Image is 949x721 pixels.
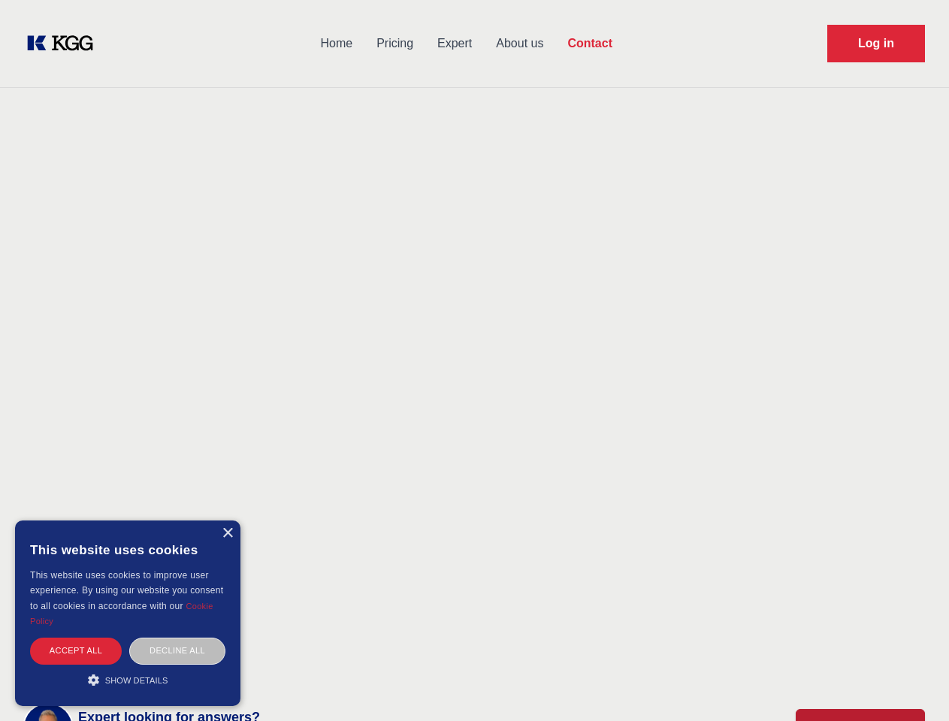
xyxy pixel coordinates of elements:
[364,24,425,63] a: Pricing
[105,676,168,685] span: Show details
[222,528,233,539] div: Close
[827,25,925,62] a: Request Demo
[30,570,223,611] span: This website uses cookies to improve user experience. By using our website you consent to all coo...
[308,24,364,63] a: Home
[484,24,555,63] a: About us
[874,649,949,721] iframe: Chat Widget
[555,24,624,63] a: Contact
[30,672,225,687] div: Show details
[30,638,122,664] div: Accept all
[30,532,225,568] div: This website uses cookies
[30,602,213,626] a: Cookie Policy
[425,24,484,63] a: Expert
[24,32,105,56] a: KOL Knowledge Platform: Talk to Key External Experts (KEE)
[129,638,225,664] div: Decline all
